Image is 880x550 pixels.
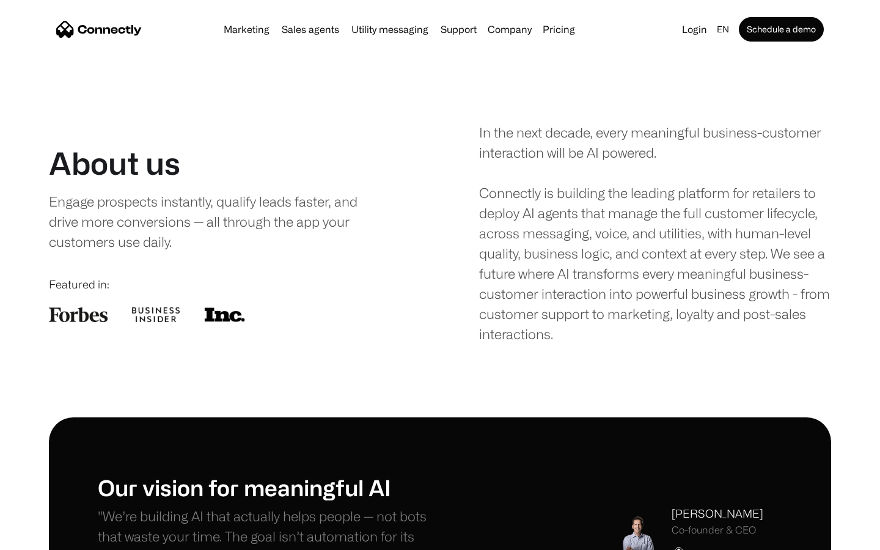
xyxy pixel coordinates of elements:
div: Engage prospects instantly, qualify leads faster, and drive more conversions — all through the ap... [49,191,383,252]
a: Marketing [219,24,274,34]
a: Login [677,21,712,38]
a: Pricing [538,24,580,34]
a: home [56,20,142,38]
div: en [717,21,729,38]
h1: Our vision for meaningful AI [98,474,440,501]
div: en [712,21,736,38]
a: Utility messaging [346,24,433,34]
a: Sales agents [277,24,344,34]
div: Company [484,21,535,38]
div: In the next decade, every meaningful business-customer interaction will be AI powered. Connectly ... [479,122,831,344]
a: Schedule a demo [739,17,824,42]
ul: Language list [24,529,73,546]
h1: About us [49,145,180,182]
a: Support [436,24,482,34]
div: Co-founder & CEO [672,524,763,536]
aside: Language selected: English [12,527,73,546]
div: [PERSON_NAME] [672,505,763,522]
div: Featured in: [49,276,401,293]
div: Company [488,21,532,38]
